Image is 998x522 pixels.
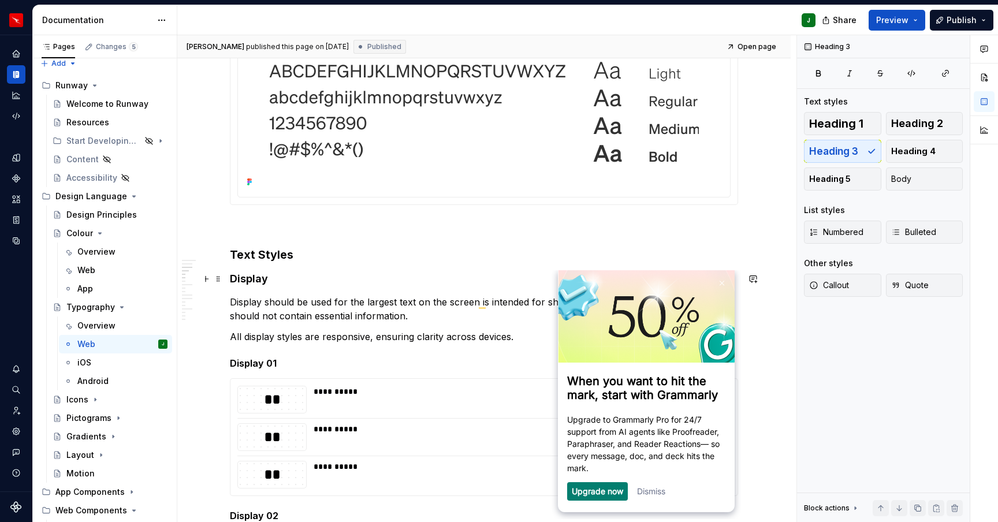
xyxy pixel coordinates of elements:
div: Layout [66,449,94,461]
a: Overview [59,243,172,261]
span: Callout [809,279,849,291]
span: [PERSON_NAME] [187,42,244,51]
div: Motion [66,468,95,479]
button: Add [37,55,80,72]
button: Bulleted [886,221,963,244]
span: Share [833,14,857,26]
button: Callout [804,274,881,297]
a: Resources [48,113,172,132]
a: Invite team [7,401,25,420]
a: Layout [48,446,172,464]
button: Share [816,10,864,31]
a: Storybook stories [7,211,25,229]
a: App [59,279,172,298]
a: Gradients [48,427,172,446]
div: Icons [66,394,88,405]
div: Other styles [804,258,853,269]
img: 6b187050-a3ed-48aa-8485-808e17fcee26.png [9,13,23,27]
p: All display styles are responsive, ensuring clarity across devices. [230,330,738,344]
div: Typography [66,301,115,313]
div: Web Components [37,501,172,520]
button: Numbered [804,221,881,244]
a: iOS [59,353,172,372]
button: Heading 4 [886,140,963,163]
a: Overview [59,316,172,335]
span: Published [367,42,401,51]
span: Open page [738,42,776,51]
div: Design Language [55,191,127,202]
div: J [162,338,164,350]
span: 5 [129,42,138,51]
div: Accessibility [66,172,117,184]
div: Runway [55,80,88,91]
div: Welcome to Runway [66,98,148,110]
h3: When you want to hit the mark, start with Grammarly [16,104,174,132]
span: Preview [876,14,908,26]
p: Upgrade to Grammarly Pro for 24/7 support from AI agents like Proofreader, Paraphraser, and Reade... [16,143,174,204]
span: Bulleted [891,226,936,238]
a: Icons [48,390,172,409]
div: Text styles [804,96,848,107]
span: Heading 2 [891,118,943,129]
a: Code automation [7,107,25,125]
span: Heading 5 [809,173,851,185]
a: Settings [7,422,25,441]
div: List styles [804,204,845,216]
div: Web [77,338,95,350]
a: Design tokens [7,148,25,167]
img: close_x_white.png [168,10,173,16]
div: Data sources [7,232,25,250]
div: Colour [66,228,93,239]
span: Add [51,59,66,68]
a: Analytics [7,86,25,105]
div: App Components [37,483,172,501]
a: Pictograms [48,409,172,427]
a: Design Principles [48,206,172,224]
svg: Supernova Logo [10,501,22,513]
a: Upgrade now [20,216,72,226]
div: Content [66,154,99,165]
div: Documentation [42,14,151,26]
a: Home [7,44,25,63]
div: Changes [96,42,138,51]
div: published this page on [DATE] [246,42,349,51]
div: Pages [42,42,75,51]
a: Accessibility [48,169,172,187]
a: Documentation [7,65,25,84]
button: Heading 2 [886,112,963,135]
div: App Components [55,486,125,498]
button: Preview [869,10,925,31]
button: Heading 5 [804,167,881,191]
button: Search ⌘K [7,381,25,399]
a: Welcome to Runway [48,95,172,113]
a: Motion [48,464,172,483]
a: Assets [7,190,25,208]
a: Web [59,261,172,279]
div: Overview [77,246,116,258]
button: Contact support [7,443,25,461]
a: Components [7,169,25,188]
span: Quote [891,279,929,291]
a: WebJ [59,335,172,353]
span: Body [891,173,911,185]
a: Dismiss [85,216,114,226]
div: Design Language [37,187,172,206]
span: Numbered [809,226,863,238]
div: Start Developing (AEM) [66,135,141,147]
button: Body [886,167,963,191]
div: Pictograms [66,412,111,424]
button: Notifications [7,360,25,378]
a: Colour [48,224,172,243]
h4: Display [230,272,738,286]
